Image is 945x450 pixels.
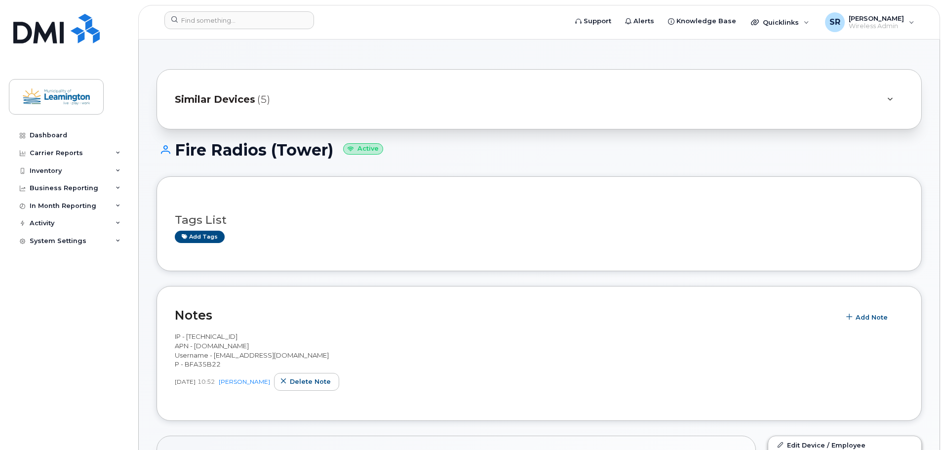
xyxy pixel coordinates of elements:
h1: Fire Radios (Tower) [157,141,922,159]
h3: Tags List [175,214,904,226]
span: [DATE] [175,377,196,386]
a: Add tags [175,231,225,243]
span: Add Note [856,313,888,322]
h2: Notes [175,308,835,323]
button: Add Note [840,308,896,326]
span: Similar Devices [175,92,255,107]
span: IP - [TECHNICAL_ID] APN - [DOMAIN_NAME] Username - [EMAIL_ADDRESS][DOMAIN_NAME] P - BFA35B22 [175,332,329,368]
a: [PERSON_NAME] [219,378,270,385]
small: Active [343,143,383,155]
span: Delete note [290,377,331,386]
button: Delete note [274,373,339,391]
span: 10:52 [197,377,215,386]
span: (5) [257,92,270,107]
